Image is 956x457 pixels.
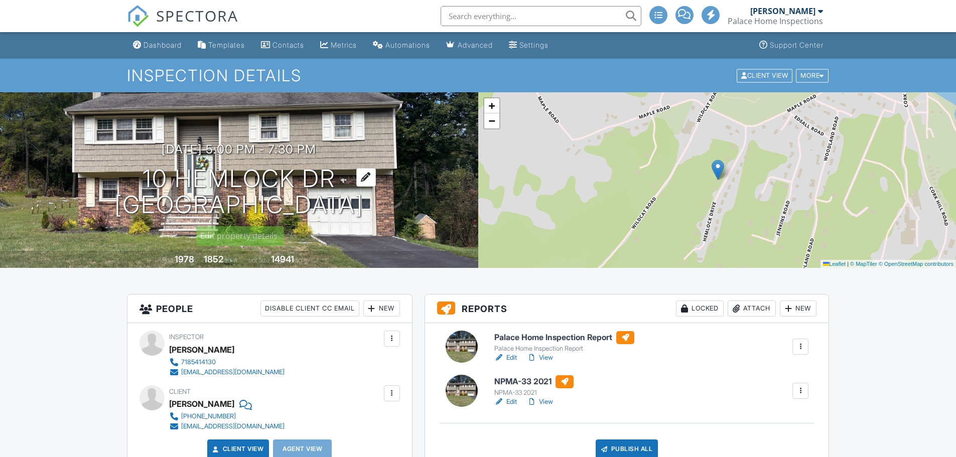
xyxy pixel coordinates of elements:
[129,36,186,55] a: Dashboard
[181,368,285,376] div: [EMAIL_ADDRESS][DOMAIN_NAME]
[181,422,285,430] div: [EMAIL_ADDRESS][DOMAIN_NAME]
[441,6,641,26] input: Search everything...
[494,345,634,353] div: Palace Home Inspection Report
[175,254,194,264] div: 1978
[144,41,182,49] div: Dashboard
[169,396,234,411] div: [PERSON_NAME]
[248,256,269,264] span: Lot Size
[750,6,815,16] div: [PERSON_NAME]
[488,114,495,127] span: −
[494,375,574,388] h6: NPMA-33 2021
[331,41,357,49] div: Metrics
[505,36,553,55] a: Settings
[385,41,430,49] div: Automations
[204,254,223,264] div: 1852
[494,375,574,397] a: NPMA-33 2021 NPMA-33 2021
[169,357,285,367] a: 7185414130
[127,294,412,323] h3: People
[488,99,495,112] span: +
[169,333,204,341] span: Inspector
[169,367,285,377] a: [EMAIL_ADDRESS][DOMAIN_NAME]
[169,421,285,431] a: [EMAIL_ADDRESS][DOMAIN_NAME]
[162,142,316,156] h3: [DATE] 5:00 pm - 7:30 pm
[728,16,823,26] div: Palace Home Inspections
[737,69,792,82] div: Client View
[442,36,497,55] a: Advanced
[271,254,294,264] div: 14941
[494,331,634,344] h6: Palace Home Inspection Report
[211,444,264,454] a: Client View
[169,388,191,395] span: Client
[736,71,795,79] a: Client View
[850,261,877,267] a: © MapTiler
[847,261,849,267] span: |
[257,36,308,55] a: Contacts
[369,36,434,55] a: Automations (Advanced)
[425,294,829,323] h3: Reports
[484,98,499,113] a: Zoom in
[225,256,239,264] span: sq. ft.
[114,166,363,219] h1: 10 Hemlock Dr [GEOGRAPHIC_DATA]
[676,300,724,317] div: Locked
[208,41,245,49] div: Templates
[494,353,517,363] a: Edit
[494,397,517,407] a: Edit
[363,300,400,317] div: New
[316,36,361,55] a: Metrics
[169,411,285,421] a: [PHONE_NUMBER]
[527,397,553,407] a: View
[494,389,574,397] div: NPMA-33 2021
[527,353,553,363] a: View
[728,300,776,317] div: Attach
[169,342,234,357] div: [PERSON_NAME]
[181,412,236,420] div: [PHONE_NUMBER]
[796,69,829,82] div: More
[458,41,493,49] div: Advanced
[181,358,216,366] div: 7185414130
[194,36,249,55] a: Templates
[162,256,173,264] span: Built
[879,261,953,267] a: © OpenStreetMap contributors
[484,113,499,128] a: Zoom out
[823,261,846,267] a: Leaflet
[127,14,238,35] a: SPECTORA
[127,5,149,27] img: The Best Home Inspection Software - Spectora
[712,160,724,180] img: Marker
[127,67,830,84] h1: Inspection Details
[260,300,359,317] div: Disable Client CC Email
[519,41,549,49] div: Settings
[494,331,634,353] a: Palace Home Inspection Report Palace Home Inspection Report
[770,41,824,49] div: Support Center
[272,41,304,49] div: Contacts
[156,5,238,26] span: SPECTORA
[755,36,828,55] a: Support Center
[780,300,816,317] div: New
[296,256,308,264] span: sq.ft.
